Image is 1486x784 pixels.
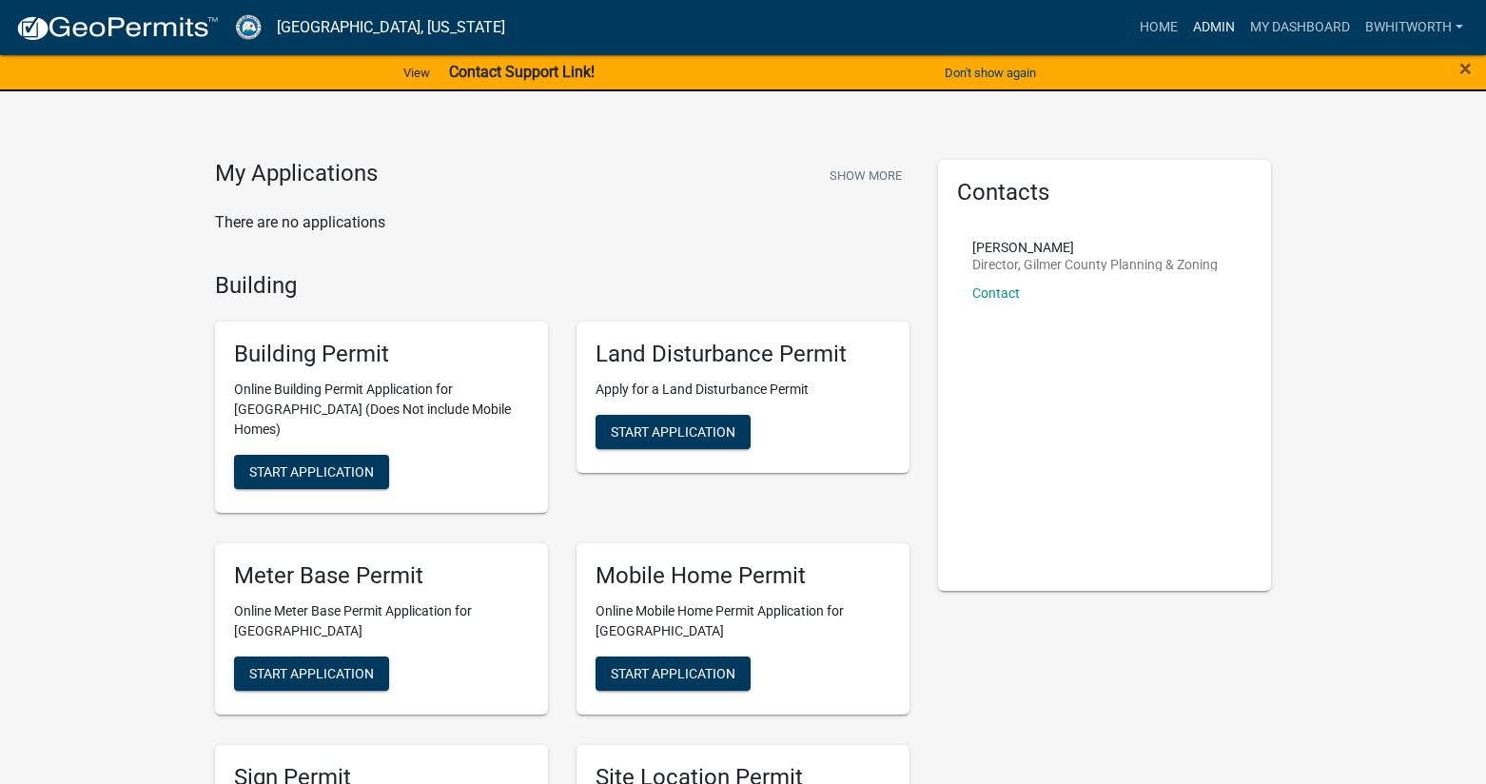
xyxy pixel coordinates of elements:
[822,160,909,191] button: Show More
[596,601,890,641] p: Online Mobile Home Permit Application for [GEOGRAPHIC_DATA]
[972,285,1020,301] a: Contact
[249,665,374,680] span: Start Application
[1459,57,1472,80] button: Close
[234,380,529,440] p: Online Building Permit Application for [GEOGRAPHIC_DATA] (Does Not include Mobile Homes)
[596,562,890,590] h5: Mobile Home Permit
[1358,10,1471,46] a: BWhitworth
[596,415,751,449] button: Start Application
[234,601,529,641] p: Online Meter Base Permit Application for [GEOGRAPHIC_DATA]
[596,657,751,691] button: Start Application
[215,272,909,300] h4: Building
[596,341,890,368] h5: Land Disturbance Permit
[1185,10,1242,46] a: Admin
[972,241,1218,254] p: [PERSON_NAME]
[215,211,909,234] p: There are no applications
[957,179,1252,206] h5: Contacts
[937,57,1044,88] button: Don't show again
[215,160,378,188] h4: My Applications
[234,14,262,40] img: Gilmer County, Georgia
[1132,10,1185,46] a: Home
[1459,55,1472,82] span: ×
[234,657,389,691] button: Start Application
[234,341,529,368] h5: Building Permit
[611,424,735,440] span: Start Application
[396,57,438,88] a: View
[234,562,529,590] h5: Meter Base Permit
[611,665,735,680] span: Start Application
[596,380,890,400] p: Apply for a Land Disturbance Permit
[1242,10,1358,46] a: My Dashboard
[972,258,1218,271] p: Director, Gilmer County Planning & Zoning
[449,63,595,81] strong: Contact Support Link!
[277,11,505,44] a: [GEOGRAPHIC_DATA], [US_STATE]
[234,455,389,489] button: Start Application
[249,464,374,480] span: Start Application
